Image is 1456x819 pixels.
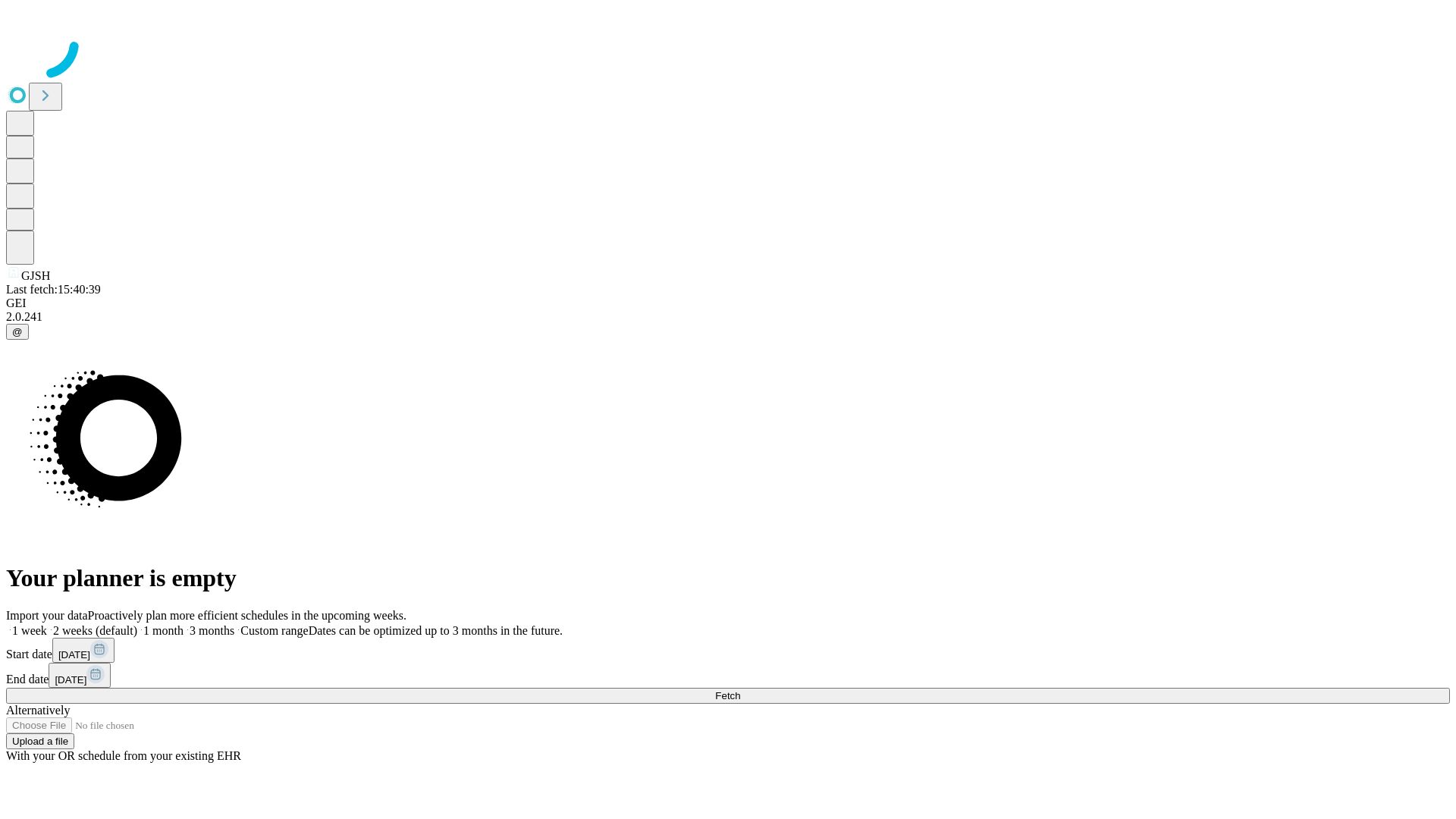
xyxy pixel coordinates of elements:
[6,324,29,340] button: @
[6,638,1450,663] div: Start date
[12,326,23,337] span: @
[6,663,1450,688] div: End date
[6,609,88,622] span: Import your data
[53,624,137,637] span: 2 weeks (default)
[240,624,308,637] span: Custom range
[6,310,1450,324] div: 2.0.241
[49,663,111,688] button: [DATE]
[6,283,101,296] span: Last fetch: 15:40:39
[6,704,70,717] span: Alternatively
[715,690,740,701] span: Fetch
[55,674,86,686] span: [DATE]
[21,269,50,282] span: GJSH
[88,609,406,622] span: Proactively plan more efficient schedules in the upcoming weeks.
[143,624,184,637] span: 1 month
[309,624,563,637] span: Dates can be optimized up to 3 months in the future.
[52,638,115,663] button: [DATE]
[6,297,1450,310] div: GEI
[58,649,90,661] span: [DATE]
[12,624,47,637] span: 1 week
[190,624,234,637] span: 3 months
[6,733,74,749] button: Upload a file
[6,688,1450,704] button: Fetch
[6,564,1450,592] h1: Your planner is empty
[6,749,241,762] span: With your OR schedule from your existing EHR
